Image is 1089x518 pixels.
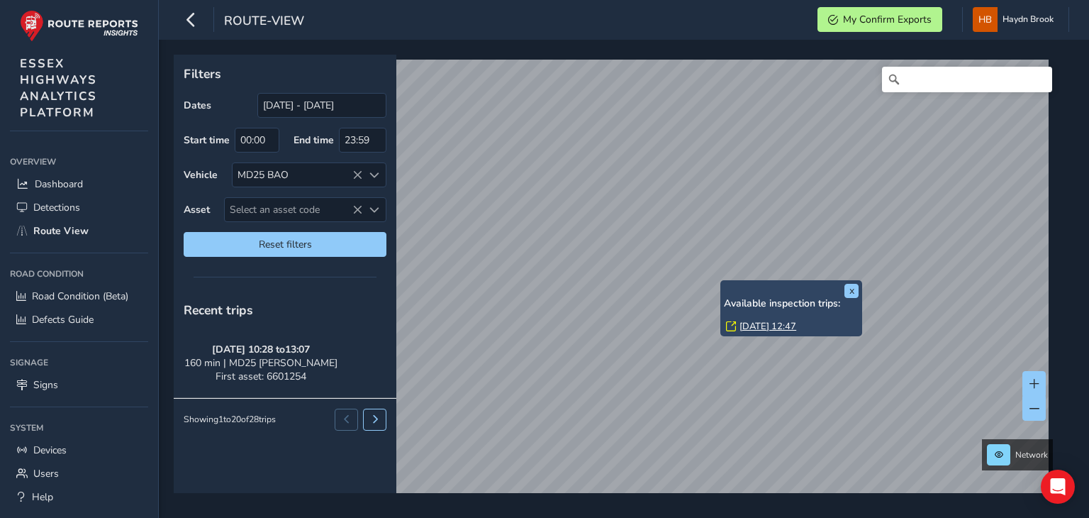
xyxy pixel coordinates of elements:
[20,10,138,42] img: rr logo
[32,313,94,326] span: Defects Guide
[10,308,148,331] a: Defects Guide
[184,302,253,319] span: Recent trips
[739,320,796,333] a: [DATE] 12:47
[362,198,386,221] div: Select an asset code
[843,13,932,26] span: My Confirm Exports
[1015,449,1048,461] span: Network
[33,201,80,214] span: Detections
[294,133,334,147] label: End time
[179,60,1049,509] canvas: Map
[1041,470,1075,504] div: Open Intercom Messenger
[212,343,310,356] strong: [DATE] 10:28 to 13:07
[10,219,148,243] a: Route View
[32,490,53,504] span: Help
[33,378,58,392] span: Signs
[32,290,128,303] span: Road Condition (Beta)
[216,370,306,383] span: First asset: 6601254
[33,443,67,457] span: Devices
[817,7,942,32] button: My Confirm Exports
[184,232,386,257] button: Reset filters
[174,329,396,398] button: [DATE] 10:28 to13:07160 min | MD25 [PERSON_NAME]First asset: 6601254
[225,198,362,221] span: Select an asset code
[184,356,337,370] span: 160 min | MD25 [PERSON_NAME]
[194,238,376,251] span: Reset filters
[184,65,386,83] p: Filters
[20,55,97,121] span: ESSEX HIGHWAYS ANALYTICS PLATFORM
[35,177,83,191] span: Dashboard
[184,414,276,425] div: Showing 1 to 20 of 28 trips
[33,467,59,480] span: Users
[882,67,1052,92] input: Search
[724,298,859,310] h6: Available inspection trips:
[224,12,304,32] span: route-view
[10,196,148,219] a: Detections
[973,7,1059,32] button: Haydn Brook
[10,352,148,373] div: Signage
[10,172,148,196] a: Dashboard
[10,285,148,308] a: Road Condition (Beta)
[33,224,89,238] span: Route View
[10,263,148,285] div: Road Condition
[10,373,148,397] a: Signs
[184,99,211,112] label: Dates
[973,7,998,32] img: diamond-layout
[184,133,230,147] label: Start time
[844,284,859,298] button: x
[233,163,362,187] div: MD25 BAO
[184,168,218,182] label: Vehicle
[10,485,148,509] a: Help
[1003,7,1054,32] span: Haydn Brook
[10,439,148,462] a: Devices
[10,417,148,439] div: System
[184,203,210,216] label: Asset
[10,151,148,172] div: Overview
[10,462,148,485] a: Users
